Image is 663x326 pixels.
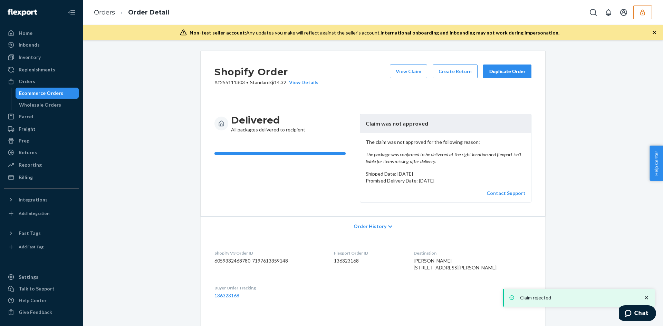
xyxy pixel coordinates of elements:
div: Add Fast Tag [19,244,44,250]
span: [PERSON_NAME] [STREET_ADDRESS][PERSON_NAME] [414,258,497,270]
button: Open account menu [617,6,631,19]
button: Duplicate Order [483,65,531,78]
svg: close toast [643,294,650,301]
a: Contact Support [487,190,526,196]
a: Add Fast Tag [4,241,79,253]
div: All packages delivered to recipient [231,114,305,133]
h3: Delivered [231,114,305,126]
a: Add Integration [4,208,79,219]
button: Open Search Box [586,6,600,19]
button: View Claim [390,65,427,78]
ol: breadcrumbs [88,2,175,23]
span: Non-test seller account: [190,30,246,36]
p: # #255111303 / $14.32 [214,79,318,86]
button: Fast Tags [4,228,79,239]
p: Promised Delivery Date: [DATE] [366,177,526,184]
dd: 6059332468780-7197613359148 [214,257,323,264]
img: Flexport logo [8,9,37,16]
div: Integrations [19,196,48,203]
h2: Shopify Order [214,65,318,79]
header: Claim was not approved [360,114,531,133]
a: 136323168 [214,293,239,298]
p: Shipped Date: [DATE] [366,170,526,177]
button: Integrations [4,194,79,205]
button: Create Return [433,65,478,78]
a: Freight [4,124,79,135]
div: Ecommerce Orders [19,90,63,97]
dd: 136323168 [334,257,403,264]
div: Home [19,30,32,37]
a: Ecommerce Orders [16,88,79,99]
a: Help Center [4,295,79,306]
button: Give Feedback [4,307,79,318]
div: Returns [19,149,37,156]
a: Replenishments [4,64,79,75]
button: Talk to Support [4,283,79,294]
button: Help Center [650,146,663,181]
div: Orders [19,78,35,85]
a: Returns [4,147,79,158]
span: Order History [354,223,386,230]
a: Home [4,28,79,39]
dt: Destination [414,250,531,256]
dt: Shopify V3 Order ID [214,250,323,256]
div: Duplicate Order [489,68,526,75]
div: Fast Tags [19,230,41,237]
div: Inventory [19,54,41,61]
div: Prep [19,137,29,144]
div: Give Feedback [19,309,52,316]
a: Reporting [4,159,79,170]
a: Parcel [4,111,79,122]
a: Settings [4,271,79,283]
a: Inventory [4,52,79,63]
a: Prep [4,135,79,146]
em: The package was confirmed to be delivered at the right location and flexport isn't liable for ite... [366,151,526,165]
div: Freight [19,126,36,132]
div: Help Center [19,297,47,304]
iframe: Opens a widget where you can chat to one of our agents [619,305,656,323]
div: Settings [19,274,38,280]
a: Billing [4,172,79,183]
dt: Flexport Order ID [334,250,403,256]
div: Add Integration [19,210,49,216]
p: The claim was not approved for the following reason: [366,139,526,165]
span: International onboarding and inbounding may not work during impersonation. [381,30,559,36]
div: Wholesale Orders [19,101,61,108]
button: View Details [286,79,318,86]
span: Standard [250,79,270,85]
button: Close Navigation [65,6,79,19]
div: Replenishments [19,66,55,73]
a: Orders [94,9,115,16]
a: Order Detail [128,9,169,16]
div: Billing [19,174,33,181]
button: Open notifications [602,6,615,19]
div: Any updates you make will reflect against the seller's account. [190,29,559,36]
a: Wholesale Orders [16,99,79,110]
div: Inbounds [19,41,40,48]
div: Parcel [19,113,33,120]
p: Claim rejected [520,294,636,301]
a: Inbounds [4,39,79,50]
a: Orders [4,76,79,87]
div: Talk to Support [19,285,55,292]
span: • [246,79,249,85]
dt: Buyer Order Tracking [214,285,323,291]
div: Reporting [19,161,42,168]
